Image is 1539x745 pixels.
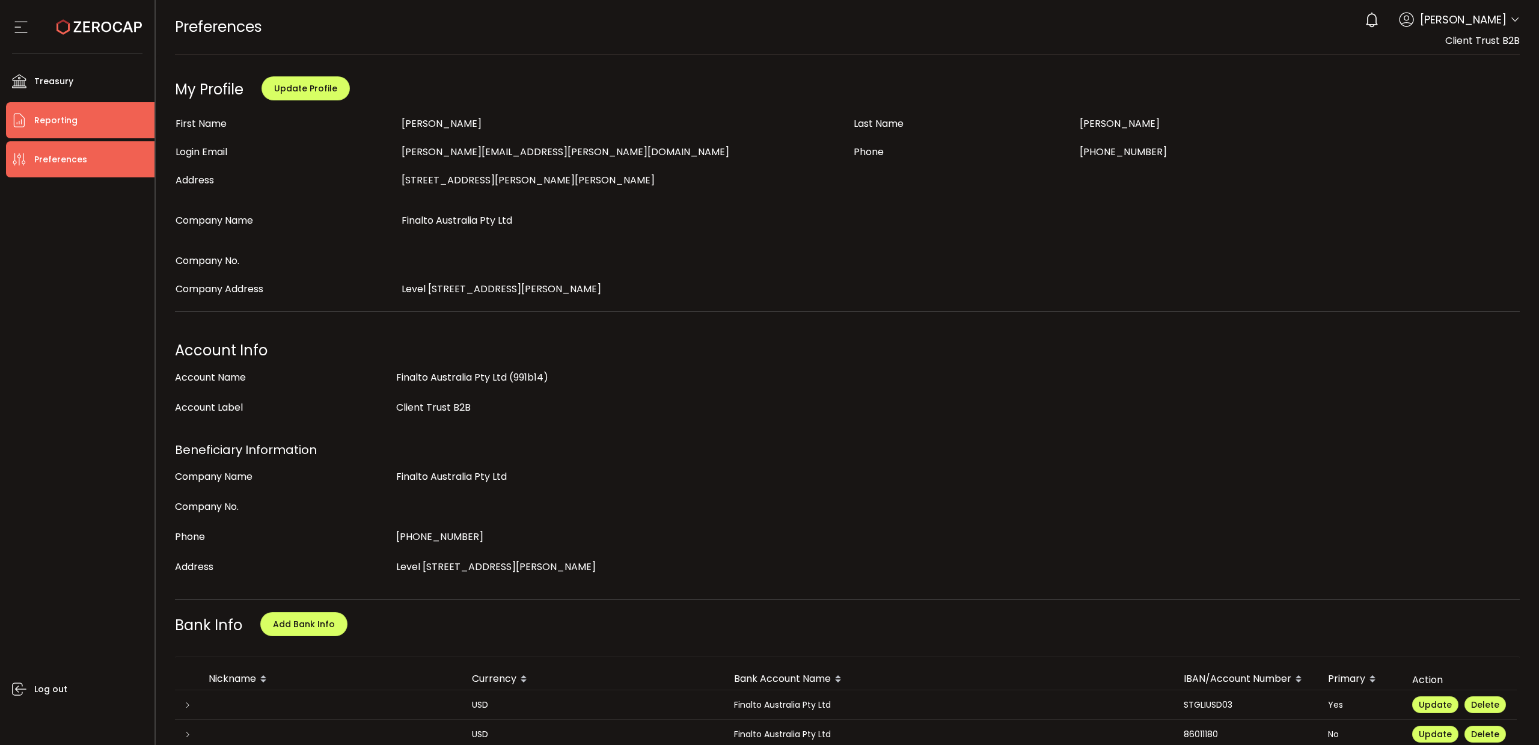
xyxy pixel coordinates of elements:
[1174,728,1318,741] div: 86011180
[724,669,1174,690] div: Bank Account Name
[176,213,253,227] span: Company Name
[1080,145,1167,159] span: [PHONE_NUMBER]
[175,366,390,390] div: Account Name
[34,112,78,129] span: Reporting
[176,254,239,268] span: Company No.
[462,698,724,712] div: USD
[262,76,350,100] button: Update Profile
[396,370,548,384] span: Finalto Australia Pty Ltd (991b14)
[402,173,655,187] span: [STREET_ADDRESS][PERSON_NAME][PERSON_NAME]
[175,79,243,99] div: My Profile
[462,669,724,690] div: Currency
[176,282,263,296] span: Company Address
[175,525,390,549] div: Phone
[1445,34,1520,48] span: Client Trust B2B
[854,117,904,130] span: Last Name
[175,438,1520,462] div: Beneficiary Information
[274,82,337,94] span: Update Profile
[175,495,390,519] div: Company No.
[175,465,390,489] div: Company Name
[396,470,507,483] span: Finalto Australia Pty Ltd
[1080,117,1160,130] span: [PERSON_NAME]
[402,145,729,159] span: [PERSON_NAME][EMAIL_ADDRESS][PERSON_NAME][DOMAIN_NAME]
[175,16,262,37] span: Preferences
[34,73,73,90] span: Treasury
[175,615,242,635] span: Bank Info
[724,698,1174,712] div: Finalto Australia Pty Ltd
[1174,669,1318,690] div: IBAN/Account Number
[260,612,347,636] button: Add Bank Info
[273,618,335,630] span: Add Bank Info
[396,530,483,544] span: [PHONE_NUMBER]
[1174,698,1318,712] div: STGLIUSD03
[396,400,471,414] span: Client Trust B2B
[402,282,601,296] span: Level [STREET_ADDRESS][PERSON_NAME]
[175,396,390,420] div: Account Label
[1270,262,1539,745] iframe: Chat Widget
[1420,11,1507,28] span: [PERSON_NAME]
[175,555,390,579] div: Address
[462,728,724,741] div: USD
[176,117,227,130] span: First Name
[402,213,512,227] span: Finalto Australia Pty Ltd
[34,681,67,698] span: Log out
[396,560,596,574] span: Level [STREET_ADDRESS][PERSON_NAME]
[176,145,227,159] span: Login Email
[175,339,1520,363] div: Account Info
[199,669,462,690] div: Nickname
[34,151,87,168] span: Preferences
[724,728,1174,741] div: Finalto Australia Pty Ltd
[402,117,482,130] span: [PERSON_NAME]
[176,173,214,187] span: Address
[854,145,884,159] span: Phone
